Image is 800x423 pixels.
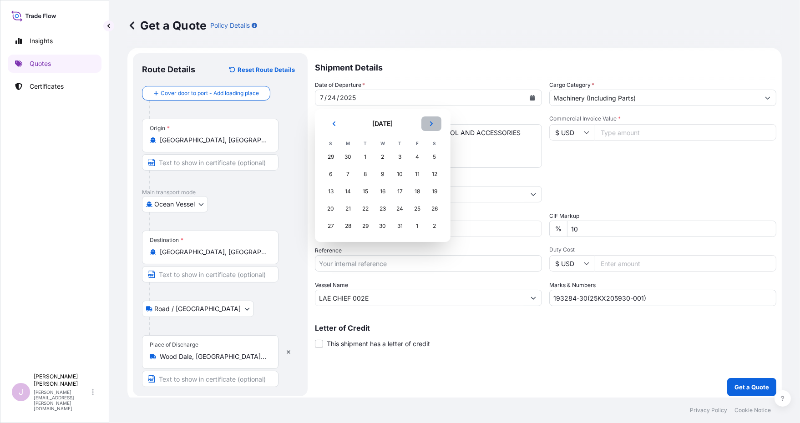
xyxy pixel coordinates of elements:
[426,201,443,217] div: Saturday, July 26, 2025
[409,218,425,234] div: Friday, August 1, 2025
[357,149,374,165] div: Tuesday, July 1, 2025
[340,166,356,182] div: Monday, July 7, 2025
[426,183,443,200] div: Saturday, July 19, 2025
[375,218,391,234] div: Wednesday, July 30, 2025
[392,218,408,234] div: Thursday, July 31, 2025
[324,116,344,131] button: Previous
[340,201,356,217] div: Monday, July 21, 2025
[426,166,443,182] div: Saturday, July 12, 2025
[322,116,443,235] div: July 2025
[409,138,426,148] th: F
[392,201,408,217] div: Thursday, July 24, 2025 selected
[392,183,408,200] div: Thursday, July 17, 2025
[392,166,408,182] div: Thursday, July 10, 2025
[409,183,425,200] div: Friday, July 18, 2025
[374,138,391,148] th: W
[375,201,391,217] div: Wednesday, July 23, 2025
[323,166,339,182] div: Sunday, July 6, 2025
[409,166,425,182] div: Friday, July 11, 2025
[426,218,443,234] div: Saturday, August 2, 2025
[357,218,374,234] div: Tuesday, July 29, 2025
[210,21,250,30] p: Policy Details
[426,138,443,148] th: S
[421,116,441,131] button: Next
[315,109,451,242] section: Calendar
[375,166,391,182] div: Wednesday, July 9, 2025
[409,201,425,217] div: Friday, July 25, 2025
[375,149,391,165] div: Wednesday, July 2, 2025
[357,138,374,148] th: T
[127,18,207,33] p: Get a Quote
[357,201,374,217] div: Tuesday, July 22, 2025
[357,166,374,182] div: Tuesday, July 8, 2025
[323,218,339,234] div: Sunday, July 27, 2025
[426,149,443,165] div: Saturday, July 5, 2025
[322,138,339,148] th: S
[323,149,339,165] div: Sunday, June 29, 2025
[357,183,374,200] div: Tuesday, July 15, 2025
[340,183,356,200] div: Monday, July 14, 2025
[340,218,356,234] div: Monday, July 28, 2025
[375,183,391,200] div: Wednesday, July 16, 2025
[339,138,357,148] th: M
[392,149,408,165] div: Thursday, July 3, 2025
[391,138,409,148] th: T
[340,149,356,165] div: Monday, June 30, 2025
[349,119,416,128] h2: [DATE]
[323,183,339,200] div: Sunday, July 13, 2025
[322,138,443,235] table: July 2025
[323,201,339,217] div: Sunday, July 20, 2025
[409,149,425,165] div: Friday, July 4, 2025
[315,53,776,81] p: Shipment Details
